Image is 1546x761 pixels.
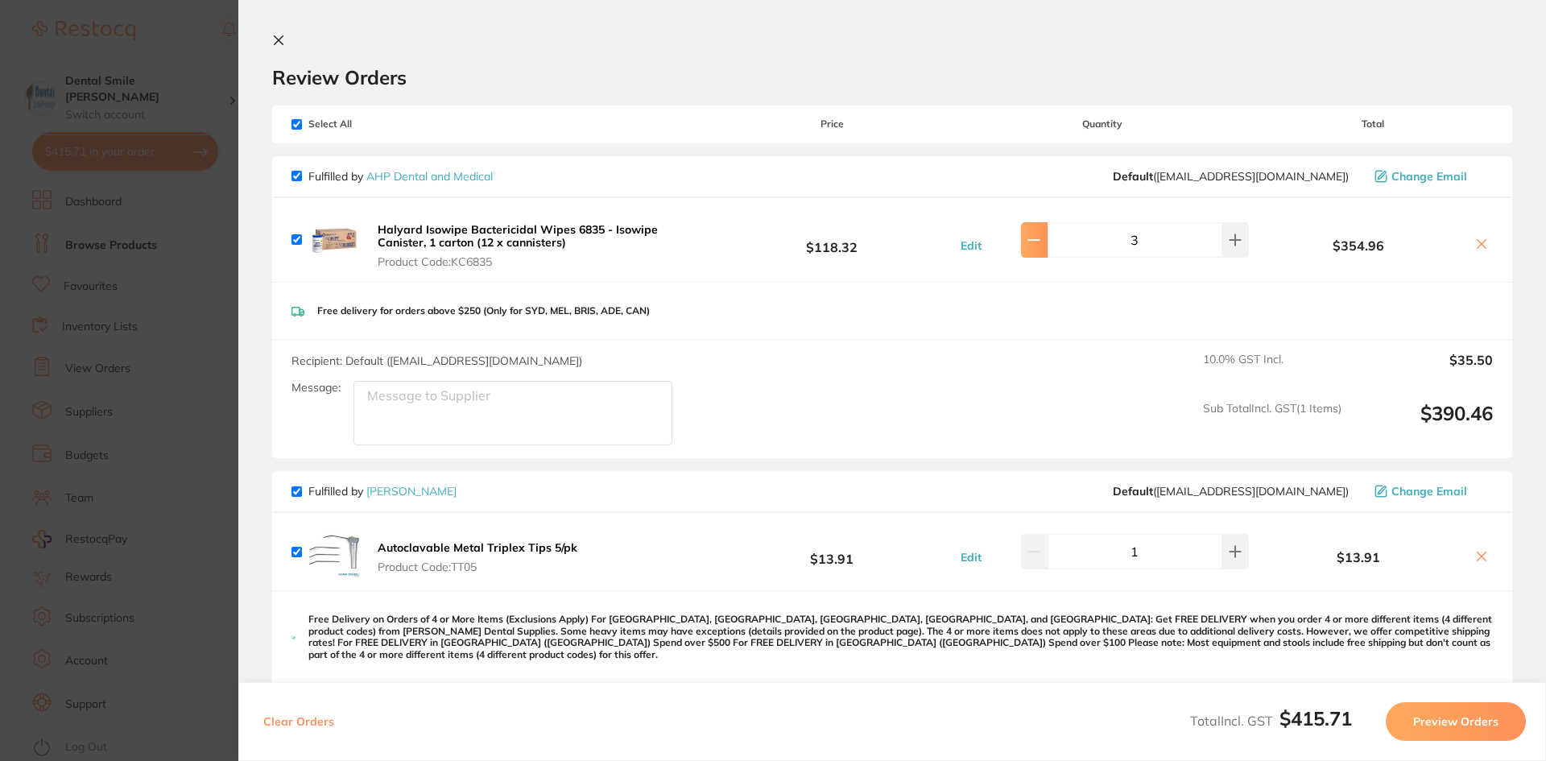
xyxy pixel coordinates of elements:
[1391,485,1467,498] span: Change Email
[1253,118,1493,130] span: Total
[1113,170,1349,183] span: orders@ahpdentalmedical.com.au
[272,65,1512,89] h2: Review Orders
[378,222,658,250] b: Halyard Isowipe Bactericidal Wipes 6835 - Isowipe Canister, 1 carton (12 x cannisters)
[1354,353,1493,388] output: $35.50
[378,540,577,555] b: Autoclavable Metal Triplex Tips 5/pk
[1113,485,1349,498] span: save@adamdental.com.au
[308,485,457,498] p: Fulfilled by
[956,550,986,565] button: Edit
[1391,170,1467,183] span: Change Email
[1203,353,1341,388] span: 10.0 % GST Incl.
[953,118,1253,130] span: Quantity
[366,169,493,184] a: AHP Dental and Medical
[712,537,952,567] b: $13.91
[956,238,986,253] button: Edit
[366,484,457,498] a: [PERSON_NAME]
[712,225,952,254] b: $118.32
[1253,550,1464,565] b: $13.91
[373,222,712,269] button: Halyard Isowipe Bactericidal Wipes 6835 - Isowipe Canister, 1 carton (12 x cannisters) Product Co...
[308,170,493,183] p: Fulfilled by
[1253,238,1464,253] b: $354.96
[1370,169,1493,184] button: Change Email
[1113,484,1153,498] b: Default
[308,614,1493,660] p: Free Delivery on Orders of 4 or More Items (Exclusions Apply) For [GEOGRAPHIC_DATA], [GEOGRAPHIC_...
[378,255,707,268] span: Product Code: KC6835
[1113,169,1153,184] b: Default
[308,214,360,266] img: cW9rY3E1dQ
[1370,484,1493,498] button: Change Email
[1190,713,1352,729] span: Total Incl. GST
[1279,706,1352,730] b: $415.71
[317,305,650,316] p: Free delivery for orders above $250 (Only for SYD, MEL, BRIS, ADE, CAN)
[1354,402,1493,446] output: $390.46
[308,526,360,577] img: YmNpbWsybA
[373,540,582,574] button: Autoclavable Metal Triplex Tips 5/pk Product Code:TT05
[1203,402,1341,446] span: Sub Total Incl. GST ( 1 Items)
[378,560,577,573] span: Product Code: TT05
[291,118,453,130] span: Select All
[712,118,952,130] span: Price
[291,354,582,368] span: Recipient: Default ( [EMAIL_ADDRESS][DOMAIN_NAME] )
[258,702,339,741] button: Clear Orders
[291,381,341,395] label: Message:
[1386,702,1526,741] button: Preview Orders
